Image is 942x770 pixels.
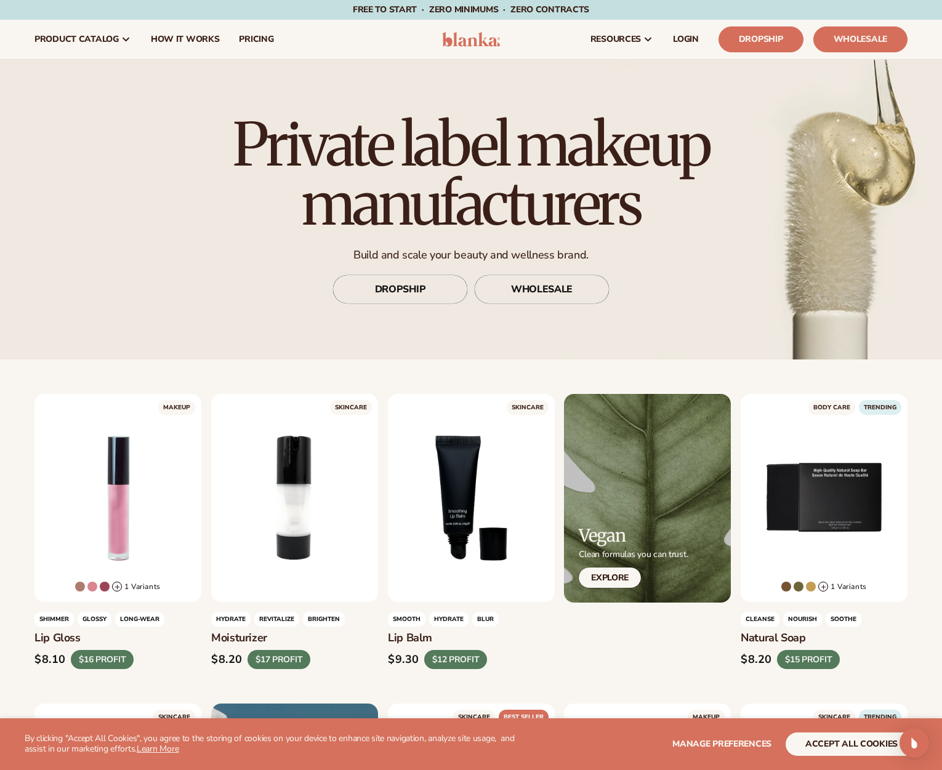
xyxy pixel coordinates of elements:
[248,650,310,669] div: $17 PROFIT
[783,612,822,627] span: NOURISH
[211,632,378,646] h3: Moisturizer
[579,526,688,545] h2: Vegan
[197,248,745,262] p: Build and scale your beauty and wellness brand.
[211,653,243,667] div: $8.20
[78,612,111,627] span: GLOSSY
[34,612,74,627] span: Shimmer
[34,653,66,667] div: $8.10
[229,20,283,59] a: pricing
[424,650,487,669] div: $12 PROFIT
[826,612,861,627] span: SOOTHE
[34,34,119,44] span: product catalog
[254,612,299,627] span: REVITALIZE
[211,612,251,627] span: HYDRATE
[786,732,917,756] button: accept all cookies
[900,728,929,758] div: Open Intercom Messenger
[151,34,220,44] span: How It Works
[197,115,745,233] h1: Private label makeup manufacturers
[388,612,425,627] span: SMOOTH
[813,26,908,52] a: Wholesale
[332,275,468,304] a: DROPSHIP
[672,732,771,756] button: Manage preferences
[741,632,908,646] h3: Natural Soap
[442,32,501,47] img: logo
[590,34,641,44] span: resources
[673,34,699,44] span: LOGIN
[137,743,179,755] a: Learn More
[777,650,840,669] div: $15 PROFIT
[353,4,589,15] span: Free to start · ZERO minimums · ZERO contracts
[115,612,164,627] span: LONG-WEAR
[25,734,516,755] p: By clicking "Accept All Cookies", you agree to the storing of cookies on your device to enhance s...
[581,20,663,59] a: resources
[579,567,641,588] a: Explore
[741,612,779,627] span: Cleanse
[672,738,771,750] span: Manage preferences
[579,549,688,560] p: Clean formulas you can trust.
[474,275,610,304] a: WHOLESALE
[303,612,345,627] span: BRIGHTEN
[388,653,419,667] div: $9.30
[34,632,201,646] h3: Lip Gloss
[388,632,555,646] h3: Lip Balm
[141,20,230,59] a: How It Works
[239,34,273,44] span: pricing
[719,26,803,52] a: Dropship
[472,612,499,627] span: BLUR
[663,20,709,59] a: LOGIN
[25,20,141,59] a: product catalog
[741,653,772,667] div: $8.20
[71,650,134,669] div: $16 PROFIT
[429,612,469,627] span: HYDRATE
